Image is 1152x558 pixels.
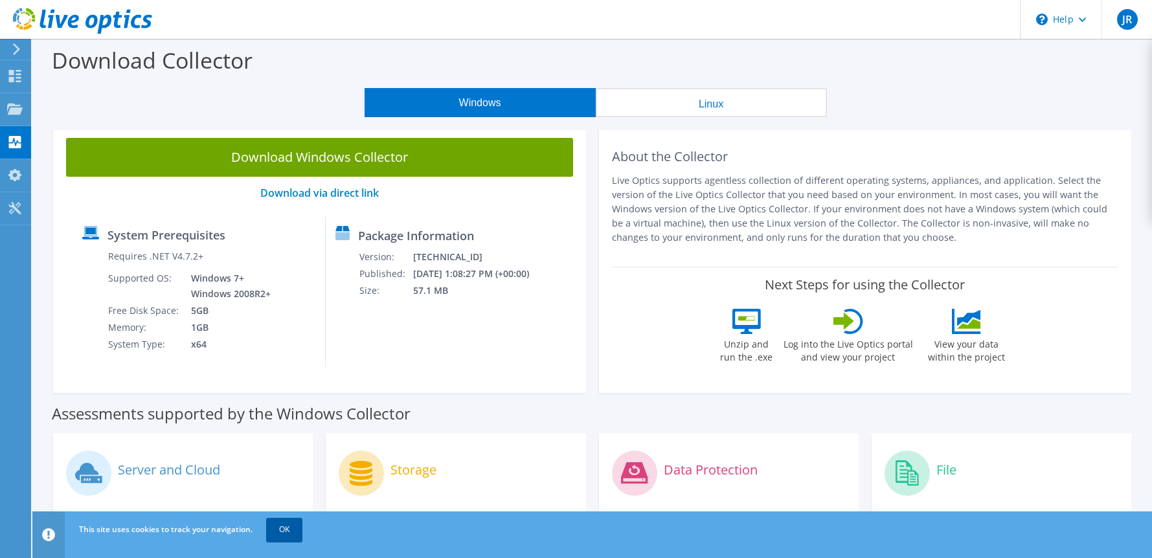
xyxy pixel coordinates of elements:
[936,463,956,476] label: File
[783,334,914,364] label: Log into the Live Optics portal and view your project
[412,265,547,282] td: [DATE] 1:08:27 PM (+00:00)
[181,319,273,336] td: 1GB
[390,463,436,476] label: Storage
[107,319,181,336] td: Memory:
[260,186,379,200] a: Download via direct link
[717,334,776,364] label: Unzip and run the .exe
[612,149,1119,164] h2: About the Collector
[118,463,220,476] label: Server and Cloud
[107,229,225,241] label: System Prerequisites
[181,270,273,302] td: Windows 7+ Windows 2008R2+
[108,250,203,263] label: Requires .NET V4.7.2+
[412,249,547,265] td: [TECHNICAL_ID]
[596,88,827,117] button: Linux
[920,334,1013,364] label: View your data within the project
[181,302,273,319] td: 5GB
[359,282,412,299] td: Size:
[765,277,965,293] label: Next Steps for using the Collector
[52,407,411,420] label: Assessments supported by the Windows Collector
[612,173,1119,245] p: Live Optics supports agentless collection of different operating systems, appliances, and applica...
[66,138,573,177] a: Download Windows Collector
[107,270,181,302] td: Supported OS:
[52,45,253,75] label: Download Collector
[107,302,181,319] td: Free Disk Space:
[79,524,253,535] span: This site uses cookies to track your navigation.
[359,265,412,282] td: Published:
[359,249,412,265] td: Version:
[181,336,273,353] td: x64
[339,509,572,538] p: The Windows Collector can assess each of the following storage systems.
[66,509,300,538] p: The Windows Collector supports all of the Live Optics compute and cloud assessments.
[412,282,547,299] td: 57.1 MB
[612,509,846,538] p: The Windows Collector can assess each of the following DPS applications.
[885,509,1118,538] p: The Windows Collector can provide file level assessments.
[266,518,302,541] a: OK
[365,88,596,117] button: Windows
[1117,9,1138,30] span: JR
[107,336,181,353] td: System Type:
[664,463,758,476] label: Data Protection
[1036,14,1048,25] svg: \n
[358,229,474,242] label: Package Information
